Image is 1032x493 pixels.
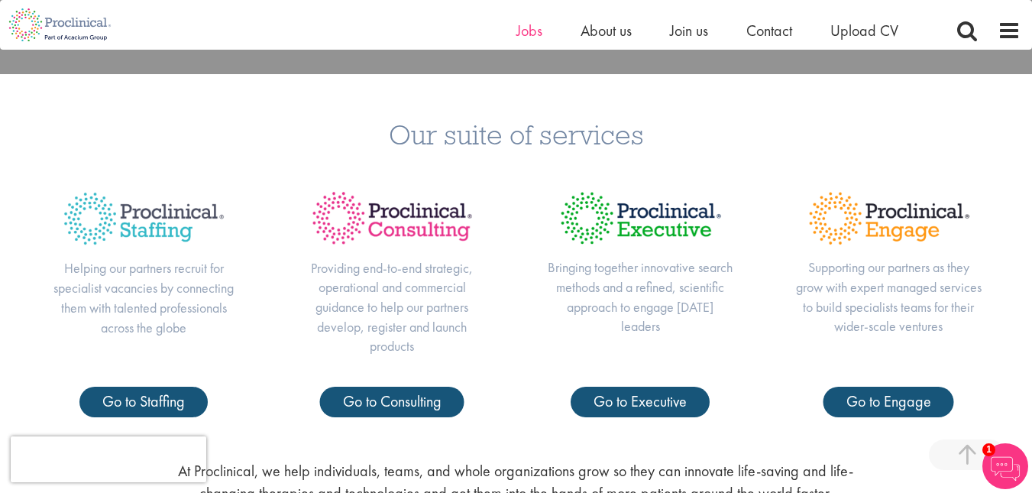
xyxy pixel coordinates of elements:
a: Upload CV [830,21,898,41]
img: Proclinical Title [299,179,486,258]
a: Join us [670,21,708,41]
p: Bringing together innovative search methods and a refined, scientific approach to engage [DATE] l... [547,258,734,336]
img: Proclinical Title [50,179,238,258]
h3: Our suite of services [11,120,1021,148]
span: Go to Consulting [343,391,442,411]
a: Go to Engage [823,387,954,417]
p: Providing end-to-end strategic, operational and commercial guidance to help our partners develop,... [299,258,486,357]
a: Go to Staffing [79,387,208,417]
a: Jobs [516,21,542,41]
img: Proclinical Title [795,179,982,258]
img: Chatbot [982,443,1028,489]
img: Proclinical Title [547,179,734,258]
span: Go to Staffing [102,391,185,411]
span: 1 [982,443,995,456]
a: Go to Executive [571,387,710,417]
a: About us [581,21,632,41]
span: Go to Executive [594,391,687,411]
a: Go to Consulting [320,387,464,417]
a: Contact [746,21,792,41]
p: Supporting our partners as they grow with expert managed services to build specialists teams for ... [795,258,982,336]
iframe: reCAPTCHA [11,436,206,482]
span: Go to Engage [846,391,931,411]
p: Helping our partners recruit for specialist vacancies by connecting them with talented profession... [50,258,238,337]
